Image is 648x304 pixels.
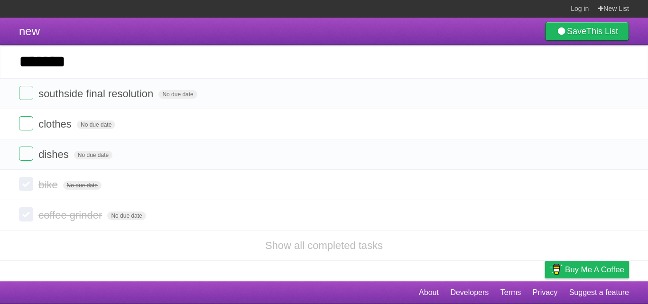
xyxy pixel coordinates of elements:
[586,27,618,36] b: This List
[450,284,489,302] a: Developers
[19,147,33,161] label: Done
[533,284,557,302] a: Privacy
[74,151,112,159] span: No due date
[265,240,383,251] a: Show all completed tasks
[19,116,33,130] label: Done
[569,284,629,302] a: Suggest a feature
[38,88,156,100] span: southside final resolution
[38,118,74,130] span: clothes
[19,207,33,221] label: Done
[500,284,521,302] a: Terms
[77,120,115,129] span: No due date
[545,261,629,278] a: Buy me a coffee
[38,209,104,221] span: coffee grinder
[63,181,102,190] span: No due date
[107,212,146,220] span: No due date
[545,22,629,41] a: SaveThis List
[19,25,40,37] span: new
[158,90,197,99] span: No due date
[38,148,71,160] span: dishes
[38,179,60,191] span: bike
[565,261,624,278] span: Buy me a coffee
[419,284,439,302] a: About
[19,177,33,191] label: Done
[550,261,563,277] img: Buy me a coffee
[19,86,33,100] label: Done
